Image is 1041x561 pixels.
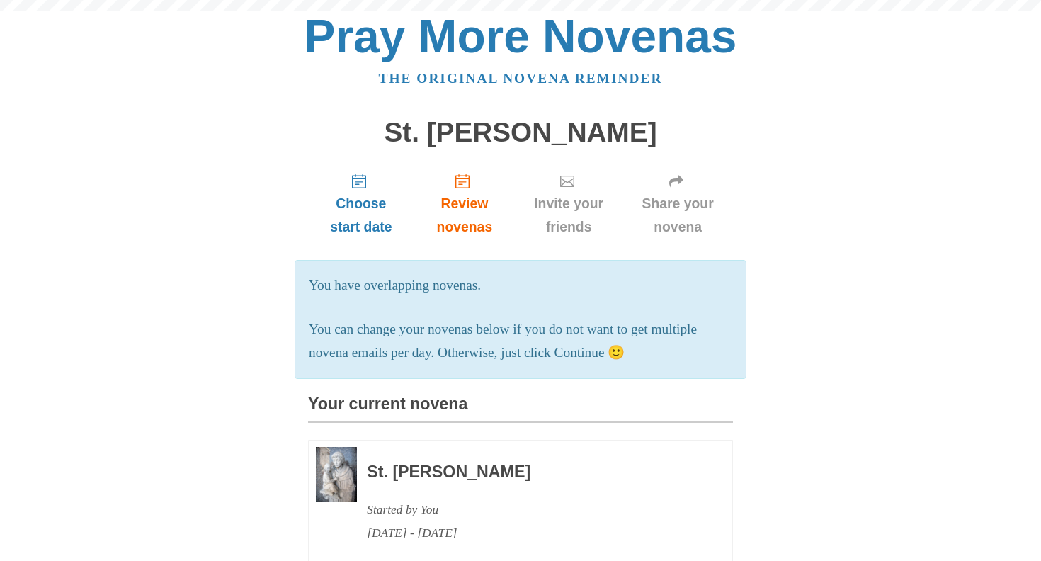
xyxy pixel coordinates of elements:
a: Invite your friends [515,161,622,246]
p: You can change your novenas below if you do not want to get multiple novena emails per day. Other... [309,318,732,365]
a: Review novenas [414,161,515,246]
a: Pray More Novenas [305,10,737,62]
h3: Your current novena [308,395,733,423]
h1: St. [PERSON_NAME] [308,118,733,148]
div: Started by You [367,498,694,521]
span: Review novenas [428,192,501,239]
span: Invite your friends [529,192,608,239]
p: You have overlapping novenas. [309,274,732,297]
span: Share your novena [637,192,719,239]
img: Novena image [316,447,357,501]
a: The original novena reminder [379,71,663,86]
span: Choose start date [322,192,400,239]
h3: St. [PERSON_NAME] [367,463,694,482]
a: Choose start date [308,161,414,246]
div: [DATE] - [DATE] [367,521,694,545]
a: Share your novena [622,161,733,246]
